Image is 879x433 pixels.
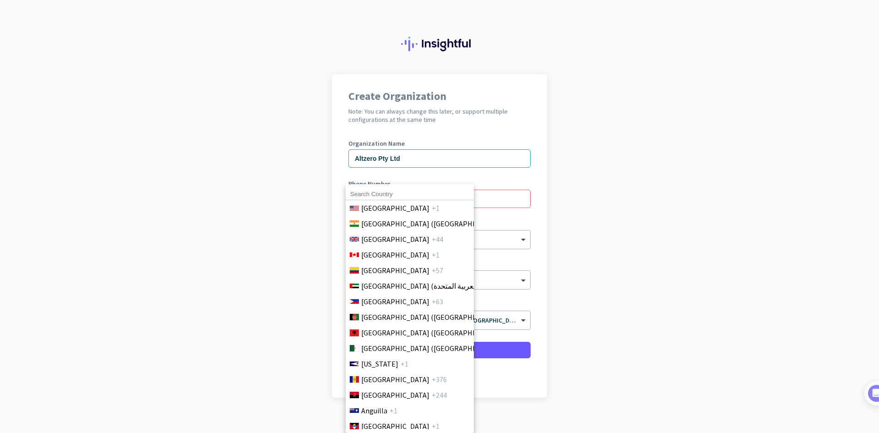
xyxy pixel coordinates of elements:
span: [GEOGRAPHIC_DATA] [361,421,429,432]
span: +1 [390,405,397,416]
span: [GEOGRAPHIC_DATA] [361,296,429,307]
span: +1 [432,421,439,432]
span: [GEOGRAPHIC_DATA] [361,389,429,400]
span: [GEOGRAPHIC_DATA] (‫الإمارات العربية المتحدة‬‎) [361,280,506,291]
span: [GEOGRAPHIC_DATA] [361,374,429,385]
span: +1 [401,358,408,369]
span: [US_STATE] [361,358,398,369]
span: +63 [432,296,443,307]
span: +44 [432,234,443,245]
span: +376 [432,374,447,385]
span: [GEOGRAPHIC_DATA] ([GEOGRAPHIC_DATA]) [361,218,504,229]
span: [GEOGRAPHIC_DATA] [361,249,429,260]
input: Search Country [346,188,474,200]
span: +244 [432,389,447,400]
span: [GEOGRAPHIC_DATA] (‫[GEOGRAPHIC_DATA]‬‎) [361,343,504,354]
span: +57 [432,265,443,276]
span: [GEOGRAPHIC_DATA] [361,203,429,214]
span: [GEOGRAPHIC_DATA] (‫[GEOGRAPHIC_DATA]‬‎) [361,312,504,323]
span: Anguilla [361,405,387,416]
span: [GEOGRAPHIC_DATA] [361,234,429,245]
span: +1 [432,249,439,260]
span: [GEOGRAPHIC_DATA] ([GEOGRAPHIC_DATA]) [361,327,504,338]
span: +1 [432,203,439,214]
span: [GEOGRAPHIC_DATA] [361,265,429,276]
